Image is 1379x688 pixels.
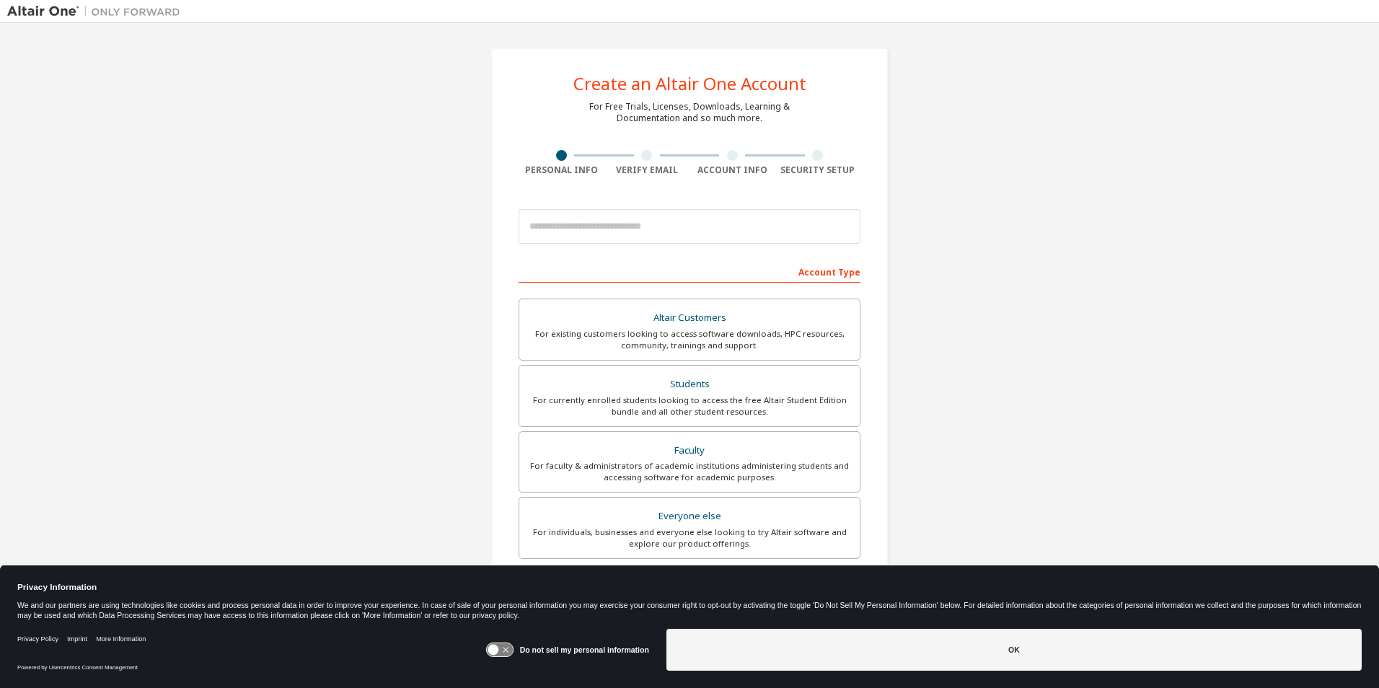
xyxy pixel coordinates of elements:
div: For existing customers looking to access software downloads, HPC resources, community, trainings ... [528,328,851,351]
div: For currently enrolled students looking to access the free Altair Student Edition bundle and all ... [528,394,851,418]
div: Personal Info [519,164,604,176]
div: Create an Altair One Account [573,75,806,92]
div: Verify Email [604,164,690,176]
div: Account Info [689,164,775,176]
div: Everyone else [528,506,851,526]
div: For individuals, businesses and everyone else looking to try Altair software and explore our prod... [528,526,851,550]
div: Security Setup [775,164,861,176]
div: For Free Trials, Licenses, Downloads, Learning & Documentation and so much more. [589,101,790,124]
div: Altair Customers [528,308,851,328]
div: For faculty & administrators of academic institutions administering students and accessing softwa... [528,460,851,483]
div: Faculty [528,441,851,461]
div: Students [528,374,851,394]
img: Altair One [7,4,188,19]
div: Account Type [519,260,860,283]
